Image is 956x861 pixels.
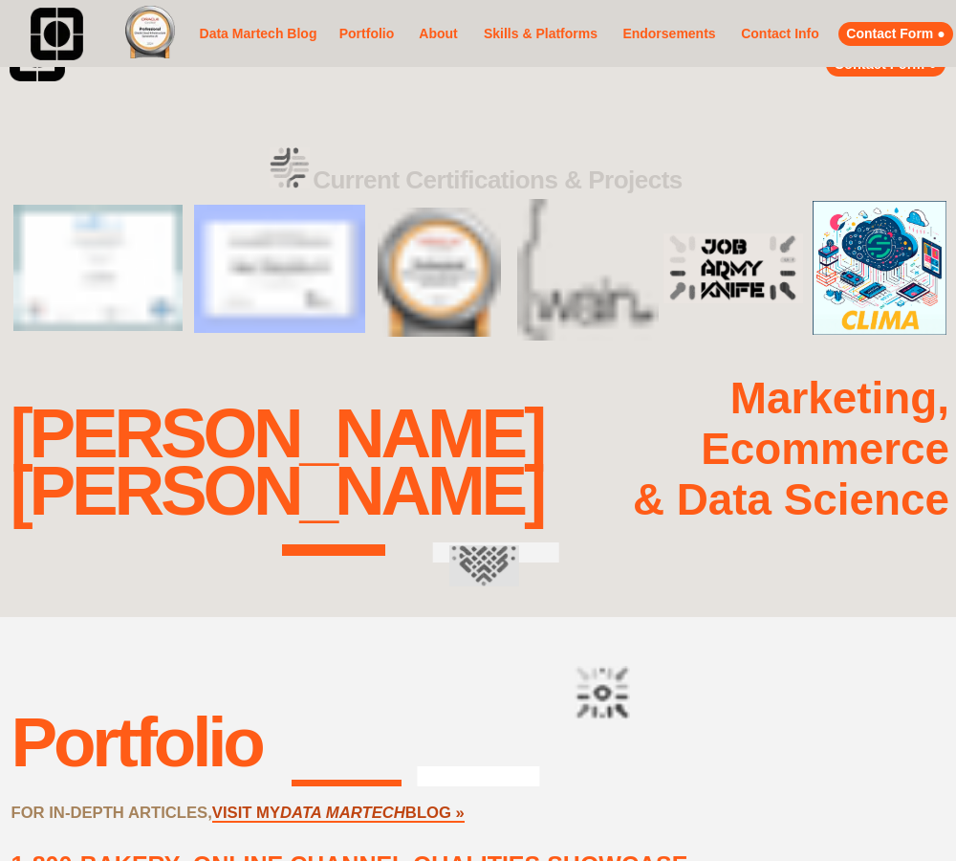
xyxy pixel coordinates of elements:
a: Portfolio [335,13,399,55]
a: Endorsements [618,22,721,46]
div: [PERSON_NAME] [PERSON_NAME] [10,405,543,520]
a: Skills & Platforms [478,13,603,55]
a: VISIT MY [212,804,280,823]
iframe: Chat Widget [860,769,956,861]
strong: Marketing, [730,374,949,423]
a: DATA MARTECH [280,804,405,823]
strong: Ecommerce [701,425,949,474]
a: BLOG » [405,804,465,823]
strong: FOR IN-DEPTH ARTICLES, [11,804,211,822]
a: About [413,22,464,46]
strong: Current Certifications & Projects [313,166,683,194]
div: Portfolio [11,702,261,782]
strong: & Data Science [633,475,949,524]
a: Contact Form ● [838,22,953,46]
a: Contact Info [735,22,825,46]
a: Data Martech Blog [196,7,320,61]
